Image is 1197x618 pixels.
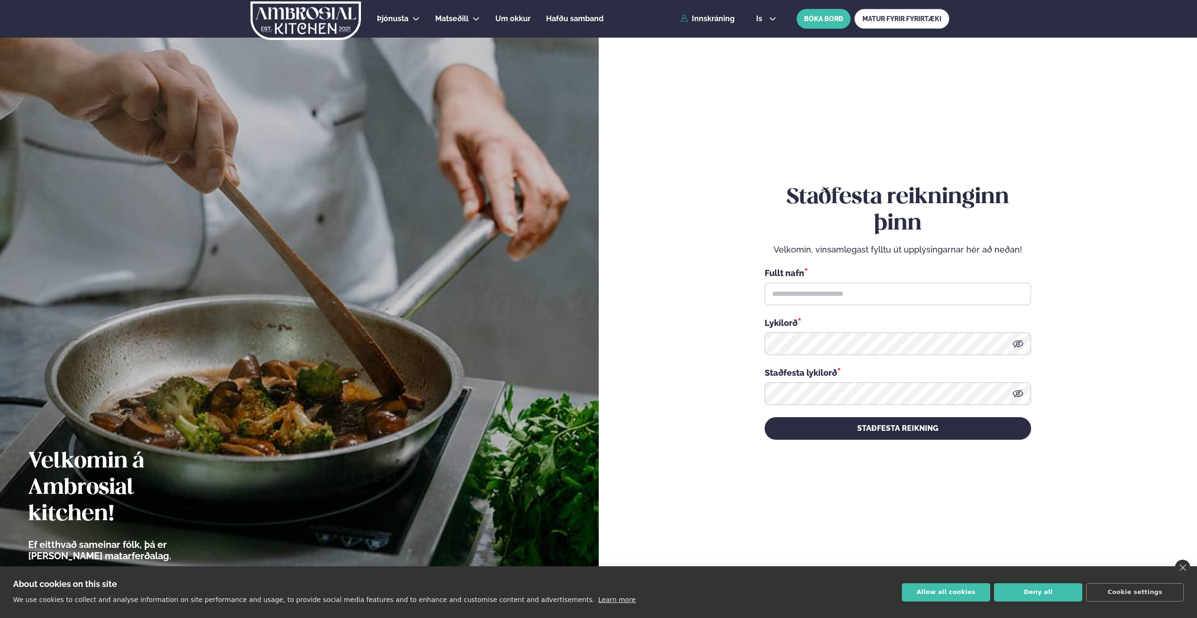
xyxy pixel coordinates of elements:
[435,14,469,23] span: Matseðill
[28,449,223,528] h2: Velkomin á Ambrosial kitchen!
[797,9,851,29] button: BÓKA BORÐ
[28,539,223,562] p: Ef eitthvað sameinar fólk, þá er [PERSON_NAME] matarferðalag.
[13,596,595,603] p: We use cookies to collect and analyse information on site performance and usage, to provide socia...
[765,417,1031,440] button: STAÐFESTA REIKNING
[377,13,408,24] a: Þjónusta
[994,583,1082,602] button: Deny all
[250,1,362,40] img: logo
[495,14,531,23] span: Um okkur
[765,184,1031,237] h2: Staðfesta reikninginn þinn
[765,317,1031,329] div: Lykilorð
[546,13,603,24] a: Hafðu samband
[435,13,469,24] a: Matseðill
[854,9,949,29] a: MATUR FYRIR FYRIRTÆKI
[765,366,1031,379] div: Staðfesta lykilorð
[681,15,735,23] a: Innskráning
[598,596,636,603] a: Learn more
[377,14,408,23] span: Þjónusta
[1086,583,1184,602] button: Cookie settings
[902,583,990,602] button: Allow all cookies
[1175,560,1190,576] a: close
[13,579,117,589] strong: About cookies on this site
[546,14,603,23] span: Hafðu samband
[756,15,765,23] span: is
[749,15,784,23] button: is
[765,267,1031,279] div: Fullt nafn
[495,13,531,24] a: Um okkur
[765,244,1031,255] p: Velkomin, vinsamlegast fylltu út upplýsingarnar hér að neðan!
